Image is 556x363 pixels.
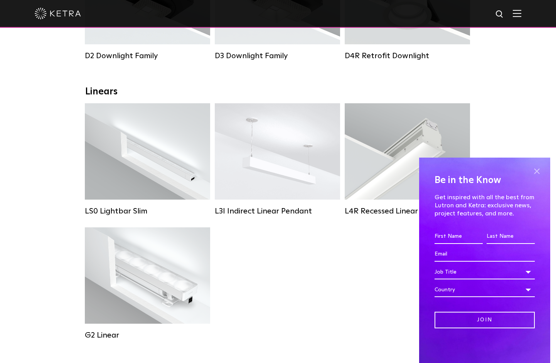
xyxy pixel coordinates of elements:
[215,51,340,61] div: D3 Downlight Family
[85,207,210,216] div: LS0 Lightbar Slim
[345,103,470,216] a: L4R Recessed Linear Lumen Output:400 / 600 / 800 / 1000Colors:White / BlackControl:Lutron Clear C...
[35,8,81,19] img: ketra-logo-2019-white
[487,229,535,244] input: Last Name
[345,51,470,61] div: D4R Retrofit Downlight
[435,265,535,279] div: Job Title
[345,207,470,216] div: L4R Recessed Linear
[435,282,535,297] div: Country
[435,173,535,188] h4: Be in the Know
[85,331,210,340] div: G2 Linear
[215,207,340,216] div: L3I Indirect Linear Pendant
[215,103,340,216] a: L3I Indirect Linear Pendant Lumen Output:400 / 600 / 800 / 1000Housing Colors:White / BlackContro...
[85,86,471,97] div: Linears
[435,193,535,217] p: Get inspired with all the best from Lutron and Ketra: exclusive news, project features, and more.
[513,10,521,17] img: Hamburger%20Nav.svg
[435,247,535,262] input: Email
[495,10,505,19] img: search icon
[85,103,210,216] a: LS0 Lightbar Slim Lumen Output:200 / 350Colors:White / BlackControl:X96 Controller
[85,227,210,340] a: G2 Linear Lumen Output:400 / 700 / 1000Colors:WhiteBeam Angles:Flood / [GEOGRAPHIC_DATA] / Narrow...
[435,229,483,244] input: First Name
[85,51,210,61] div: D2 Downlight Family
[435,312,535,328] input: Join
